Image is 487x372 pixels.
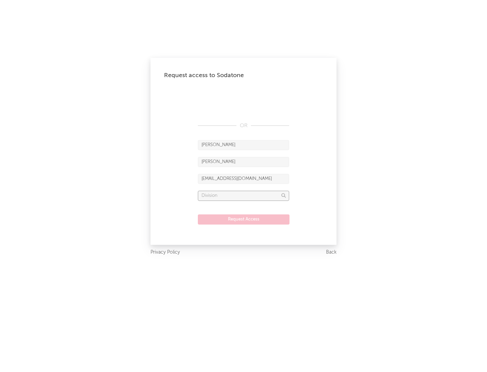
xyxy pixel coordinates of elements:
div: OR [198,122,289,130]
input: Last Name [198,157,289,167]
div: Request access to Sodatone [164,71,323,79]
a: Privacy Policy [150,248,180,257]
button: Request Access [198,214,289,225]
a: Back [326,248,337,257]
input: First Name [198,140,289,150]
input: Division [198,191,289,201]
input: Email [198,174,289,184]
